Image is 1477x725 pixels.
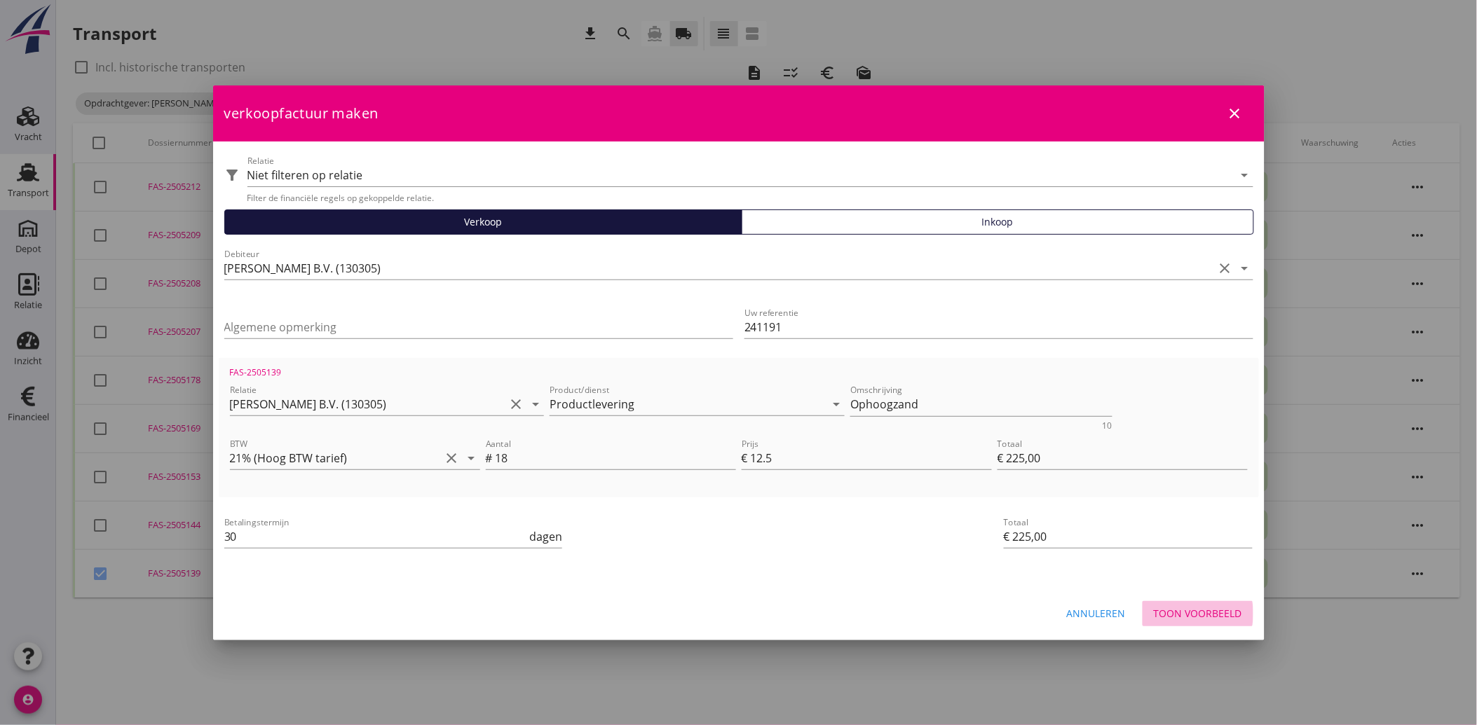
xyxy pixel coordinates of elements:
[527,396,544,413] i: arrow_drop_down
[224,167,241,184] i: filter_alt
[751,447,992,469] input: Prijs
[508,396,524,413] i: clear
[850,393,1112,416] textarea: Omschrijving
[1067,606,1126,621] div: Annuleren
[1217,260,1234,277] i: clear
[224,316,733,338] input: Algemene opmerking
[224,257,1214,279] input: Debiteur
[828,396,845,413] i: arrow_drop_down
[247,192,1253,204] div: Filter de financiële regels op gekoppelde relatie.
[1103,422,1112,430] div: 10
[550,393,825,415] input: Product/dienst
[230,366,282,378] span: FAS-2505139
[526,528,562,545] div: dagen
[213,85,1265,141] div: verkoopfactuur maken
[1227,105,1244,122] i: close
[1237,167,1253,184] i: arrow_drop_down
[224,525,527,548] input: Betalingstermijn
[744,316,1253,338] input: Uw referentie
[463,450,480,467] i: arrow_drop_down
[1143,601,1253,626] button: Toon voorbeeld
[1154,606,1242,621] div: Toon voorbeeld
[742,450,751,467] div: €
[998,447,1248,469] input: Totaal
[1237,260,1253,277] i: arrow_drop_down
[982,214,1014,229] span: Inkoop
[230,393,505,415] input: Relatie
[444,450,461,467] i: clear
[224,209,743,235] button: Verkoop
[486,450,496,467] div: #
[247,169,363,181] div: Niet filteren op relatie
[464,214,502,229] span: Verkoop
[230,447,441,469] input: BTW
[496,447,736,469] input: Aantal
[742,209,1254,235] button: Inkoop
[1004,525,1253,548] input: Totaal
[1056,601,1137,626] button: Annuleren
